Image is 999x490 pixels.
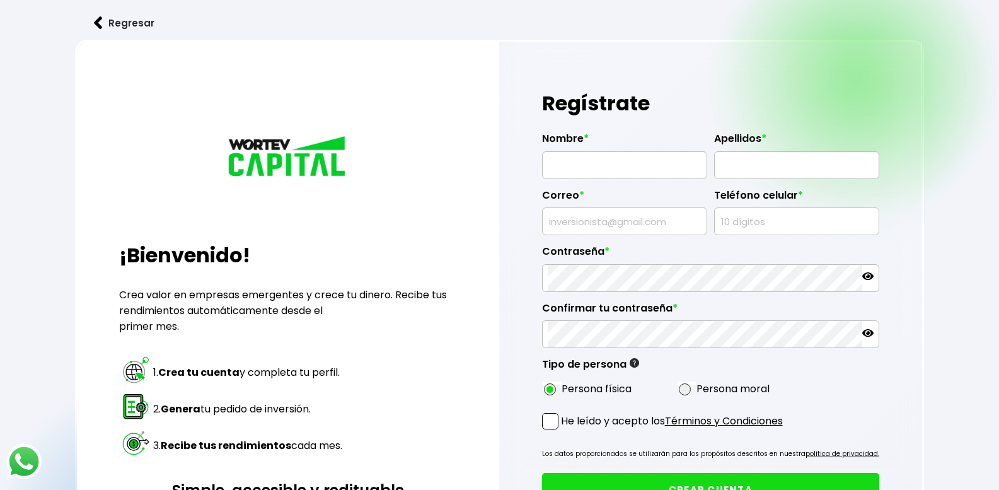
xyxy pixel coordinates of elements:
input: inversionista@gmail.com [548,208,702,235]
td: 2. tu pedido de inversión. [153,391,343,426]
img: gfR76cHglkPwleuBLjWdxeZVvX9Wp6JBDmjRYY8JYDQn16A2ICN00zLTgIroGa6qie5tIuWH7V3AapTKqzv+oMZsGfMUqL5JM... [630,358,639,368]
label: Persona física [562,381,632,397]
strong: Recibe tus rendimientos [161,438,291,453]
img: flecha izquierda [94,16,103,30]
label: Persona moral [696,381,770,397]
h2: ¡Bienvenido! [119,240,457,271]
img: paso 3 [121,428,151,458]
p: He leído y acepto los [561,413,783,429]
img: paso 2 [121,392,151,421]
label: Teléfono celular [714,189,879,208]
img: logos_whatsapp-icon.242b2217.svg [6,444,42,479]
td: 1. y completa tu perfil. [153,354,343,390]
a: política de privacidad. [806,449,879,458]
strong: Crea tu cuenta [158,365,240,380]
label: Confirmar tu contraseña [542,302,880,321]
strong: Genera [161,402,200,416]
img: paso 1 [121,355,151,385]
td: 3. cada mes. [153,428,343,463]
h1: Regístrate [542,85,880,122]
label: Contraseña [542,245,880,264]
label: Apellidos [714,132,879,151]
label: Nombre [542,132,707,151]
input: 10 dígitos [720,208,874,235]
p: Los datos proporcionados se utilizarán para los propósitos descritos en nuestra [542,448,879,460]
label: Tipo de persona [542,358,639,377]
label: Correo [542,189,707,208]
p: Crea valor en empresas emergentes y crece tu dinero. Recibe tus rendimientos automáticamente desd... [119,287,457,334]
a: Términos y Condiciones [665,414,783,428]
img: logo_wortev_capital [225,134,351,181]
button: Regresar [75,6,173,40]
a: flecha izquierdaRegresar [75,6,924,40]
